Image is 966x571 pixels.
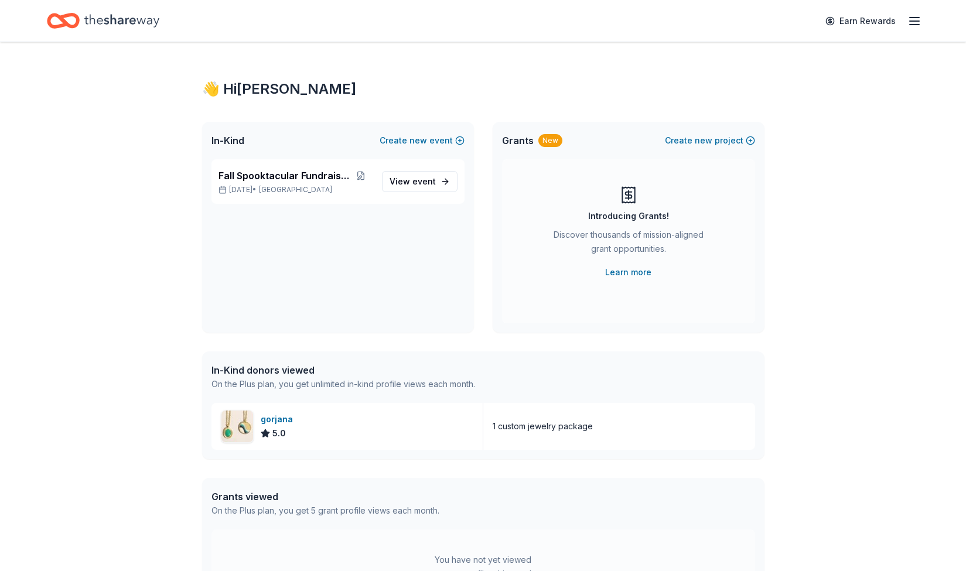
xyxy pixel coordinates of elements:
a: Earn Rewards [818,11,903,32]
div: On the Plus plan, you get 5 grant profile views each month. [211,504,439,518]
div: Grants viewed [211,490,439,504]
div: 👋 Hi [PERSON_NAME] [202,80,764,98]
img: Image for gorjana [221,411,253,442]
span: new [695,134,712,148]
a: Home [47,7,159,35]
div: On the Plus plan, you get unlimited in-kind profile views each month. [211,377,475,391]
span: [GEOGRAPHIC_DATA] [259,185,332,194]
button: Createnewproject [665,134,755,148]
div: gorjana [261,412,298,426]
span: event [412,176,436,186]
div: New [538,134,562,147]
span: 5.0 [272,426,286,440]
p: [DATE] • [219,185,373,194]
a: Learn more [605,265,651,279]
div: 1 custom jewelry package [493,419,593,433]
span: In-Kind [211,134,244,148]
span: Fall Spooktacular Fundraiser [219,169,349,183]
div: Introducing Grants! [588,209,669,223]
button: Createnewevent [380,134,465,148]
span: Grants [502,134,534,148]
a: View event [382,171,458,192]
div: In-Kind donors viewed [211,363,475,377]
span: View [390,175,436,189]
span: new [409,134,427,148]
div: Discover thousands of mission-aligned grant opportunities. [549,228,708,261]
